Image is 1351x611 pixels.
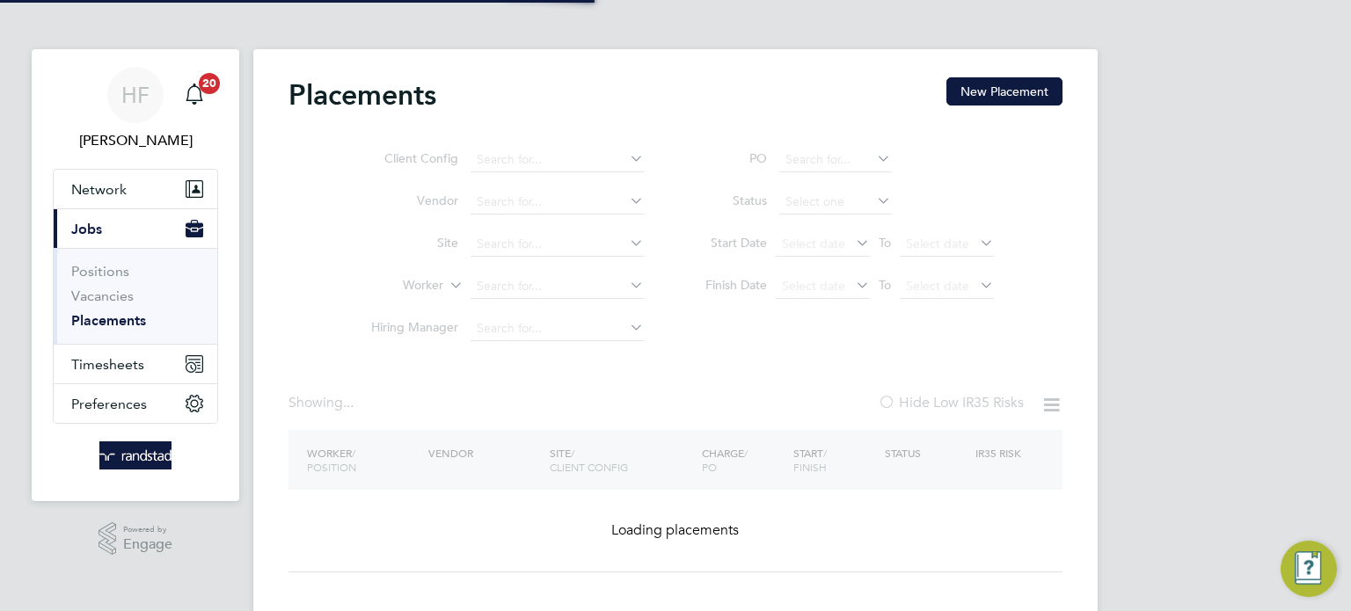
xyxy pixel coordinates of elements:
span: Preferences [71,396,147,412]
button: Jobs [54,209,217,248]
span: Powered by [123,522,172,537]
nav: Main navigation [32,49,239,501]
a: Positions [71,263,129,280]
img: randstad-logo-retina.png [99,441,172,469]
a: HF[PERSON_NAME] [53,67,218,151]
button: New Placement [946,77,1063,105]
span: 20 [199,73,220,94]
div: Jobs [54,248,217,344]
a: Go to home page [53,441,218,469]
div: Showing [288,394,357,412]
a: Powered byEngage [99,522,173,556]
h2: Placements [288,77,436,113]
label: Hide Low IR35 Risks [878,394,1024,411]
span: Jobs [71,221,102,237]
a: Placements [71,312,146,329]
span: ... [343,394,354,411]
button: Timesheets [54,345,217,383]
span: Hollie Furby [53,130,218,151]
span: HF [121,84,150,106]
button: Preferences [54,384,217,423]
a: 20 [177,67,212,123]
button: Engage Resource Center [1281,541,1337,597]
button: Network [54,170,217,208]
span: Timesheets [71,356,144,373]
span: Network [71,181,127,198]
span: Engage [123,537,172,552]
a: Vacancies [71,287,134,304]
